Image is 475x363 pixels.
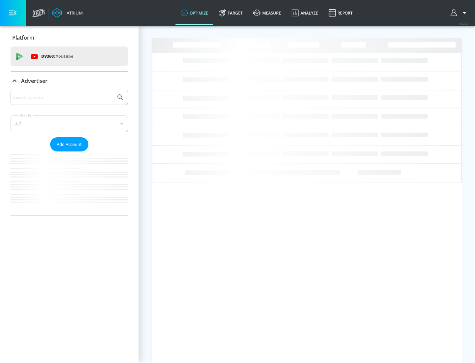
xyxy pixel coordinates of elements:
span: Add Account [57,141,82,148]
a: Atrium [52,8,83,18]
div: DV360: Youtube [11,47,128,66]
a: Report [323,1,358,25]
p: Advertiser [21,77,47,84]
p: Youtube [56,53,73,60]
div: Platform [11,28,128,47]
label: Sort By [19,113,33,117]
a: Target [213,1,248,25]
button: Add Account [50,137,88,151]
p: DV360: [41,53,73,60]
a: optimize [175,1,213,25]
span: v 4.25.4 [459,22,468,25]
nav: list of Advertiser [11,151,128,215]
div: Advertiser [11,90,128,215]
a: Analyze [286,1,323,25]
p: Platform [12,34,34,41]
div: A-Z [11,115,128,132]
div: Atrium [64,10,83,16]
div: Advertiser [11,72,128,90]
input: Search by name [13,93,113,102]
a: measure [248,1,286,25]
